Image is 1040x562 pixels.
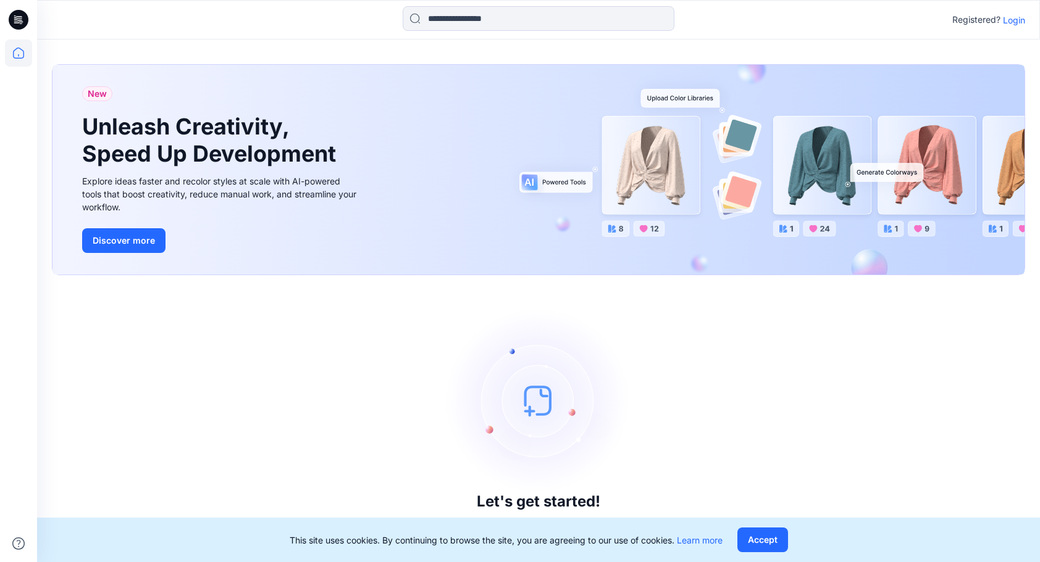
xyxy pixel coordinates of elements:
[677,535,723,545] a: Learn more
[737,527,788,552] button: Accept
[88,86,107,101] span: New
[82,228,166,253] button: Discover more
[82,228,360,253] a: Discover more
[438,515,639,530] p: Click New to add a style or create a folder.
[1003,14,1025,27] p: Login
[82,175,360,213] div: Explore ideas faster and recolor styles at scale with AI-powered tools that boost creativity, red...
[477,493,600,510] h3: Let's get started!
[82,114,342,167] h1: Unleash Creativity, Speed Up Development
[952,12,1000,27] p: Registered?
[290,534,723,547] p: This site uses cookies. By continuing to browse the site, you are agreeing to our use of cookies.
[446,308,631,493] img: empty-state-image.svg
